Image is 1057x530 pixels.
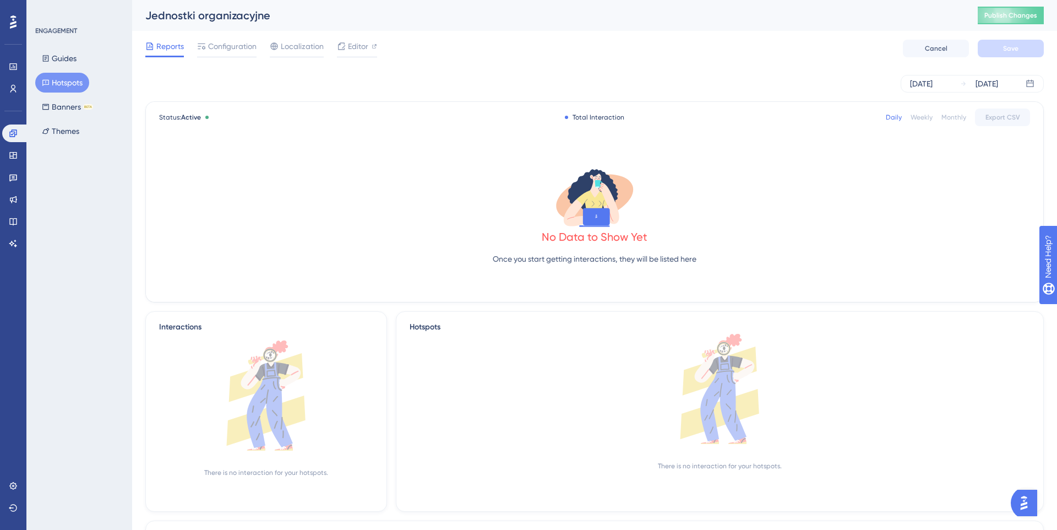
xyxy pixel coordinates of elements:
[35,73,89,93] button: Hotspots
[348,40,368,53] span: Editor
[159,321,201,334] div: Interactions
[410,321,1030,334] div: Hotspots
[208,40,257,53] span: Configuration
[941,113,966,122] div: Monthly
[35,26,77,35] div: ENGAGEMENT
[658,462,782,470] div: There is no interaction for your hotspots.
[985,113,1020,122] span: Export CSV
[281,40,324,53] span: Localization
[910,77,933,90] div: [DATE]
[35,121,86,141] button: Themes
[493,252,696,266] p: Once you start getting interactions, they will be listed here
[35,48,83,68] button: Guides
[978,40,1044,57] button: Save
[975,109,1030,126] button: Export CSV
[145,8,950,23] div: Jednostki organizacyjne
[1003,44,1018,53] span: Save
[984,11,1037,20] span: Publish Changes
[35,97,100,117] button: BannersBETA
[886,113,902,122] div: Daily
[978,7,1044,24] button: Publish Changes
[83,104,93,110] div: BETA
[903,40,969,57] button: Cancel
[542,229,647,245] div: No Data to Show Yet
[976,77,998,90] div: [DATE]
[26,3,69,16] span: Need Help?
[565,113,624,122] div: Total Interaction
[1011,486,1044,520] iframe: UserGuiding AI Assistant Launcher
[925,44,947,53] span: Cancel
[911,113,933,122] div: Weekly
[156,40,184,53] span: Reports
[159,113,201,122] span: Status:
[204,468,328,477] div: There is no interaction for your hotspots.
[181,113,201,121] span: Active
